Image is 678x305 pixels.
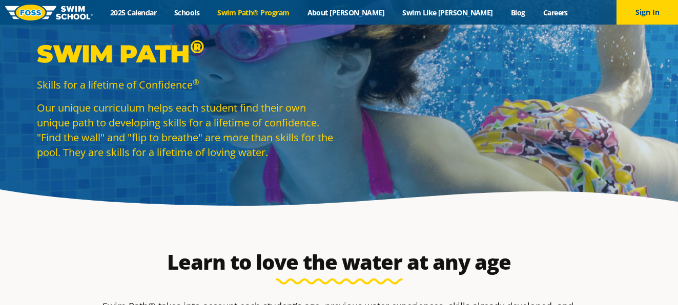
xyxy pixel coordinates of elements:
a: Swim Path® Program [209,8,298,17]
p: Skills for a lifetime of Confidence [37,77,334,92]
h2: Learn to love the water at any age [97,250,581,274]
img: FOSS Swim School Logo [5,5,93,20]
sup: ® [190,35,204,58]
a: Blog [502,8,534,17]
sup: ® [193,77,199,87]
a: 2025 Calendar [101,8,166,17]
a: Careers [534,8,577,17]
a: Swim Like [PERSON_NAME] [394,8,502,17]
a: Schools [166,8,209,17]
p: Our unique curriculum helps each student find their own unique path to developing skills for a li... [37,100,334,160]
a: About [PERSON_NAME] [298,8,394,17]
p: Swim Path [37,38,334,69]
